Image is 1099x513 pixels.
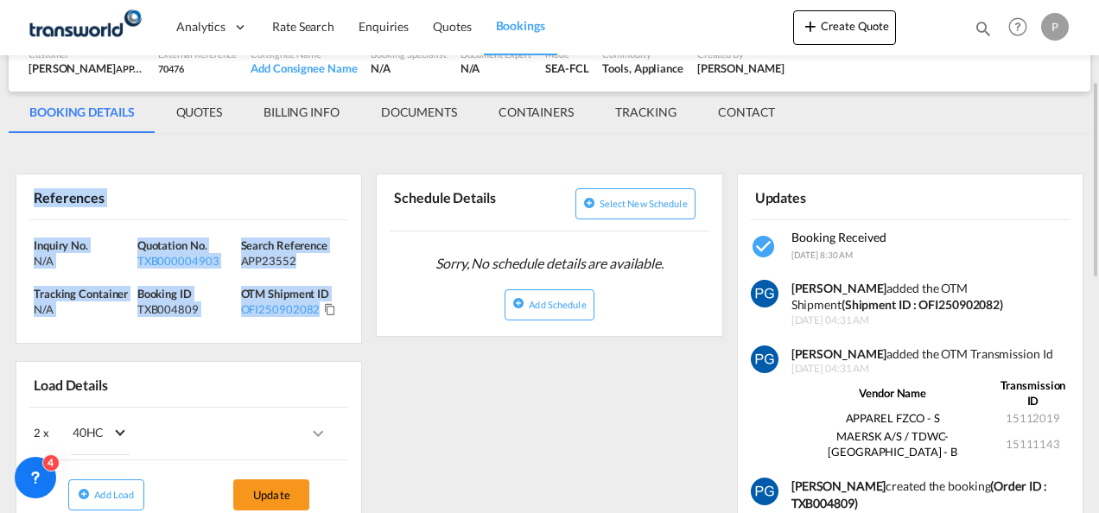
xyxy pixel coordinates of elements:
[1003,12,1041,43] div: Help
[791,427,994,460] td: MAERSK A/S / TDWC-[GEOGRAPHIC_DATA] - B
[575,188,696,219] button: icon-plus-circleSelect new schedule
[751,280,778,307] img: vm11kgAAAAZJREFUAwCWHwimzl+9jgAAAABJRU5ErkJggg==
[371,60,446,76] div: N/A
[78,488,90,500] md-icon: icon-plus-circle
[137,253,237,269] div: TXB000004903
[26,8,143,47] img: f753ae806dec11f0841701cdfdf085c0.png
[994,409,1071,427] td: 15112019
[791,230,886,244] span: Booking Received
[29,369,115,399] div: Load Details
[697,60,785,76] div: Pradhesh Gautham
[158,63,184,74] span: 70476
[600,198,688,209] span: Select new schedule
[137,301,237,317] div: TXB004809
[1041,13,1069,41] div: P
[17,17,300,35] body: Editor, editor2
[1001,378,1066,408] strong: Transmission ID
[34,412,189,455] div: 2 x
[859,386,926,400] strong: Vendor Name
[324,303,336,315] md-icon: Click to Copy
[116,61,183,75] span: APPAREL FZCO
[791,313,1071,328] span: [DATE] 04:31 AM
[137,287,192,301] span: Booking ID
[1003,12,1032,41] span: Help
[94,489,134,500] span: Add Load
[751,233,778,261] md-icon: icon-checkbox-marked-circle
[241,287,330,301] span: OTM Shipment ID
[791,362,1071,377] span: [DATE] 04:31 AM
[34,287,128,301] span: Tracking Container
[359,19,409,34] span: Enquiries
[29,60,144,76] div: [PERSON_NAME]
[390,181,546,224] div: Schedule Details
[994,427,1071,460] td: 15111143
[9,92,156,133] md-tab-item: BOOKING DETAILS
[791,280,1071,313] div: added the OTM Shipment
[34,238,88,252] span: Inquiry No.
[241,253,340,269] div: APP23552
[251,60,357,76] div: Add Consignee Name
[751,181,907,212] div: Updates
[529,299,586,310] span: Add Schedule
[496,18,545,33] span: Bookings
[461,60,532,76] div: N/A
[791,345,1071,363] div: added the OTM Transmission Id
[842,297,1003,312] strong: (Shipment ID : OFI250902082)
[29,181,186,212] div: References
[974,19,993,45] div: icon-magnify
[791,478,1048,510] b: (Order ID : TXB004809)
[791,478,886,493] b: [PERSON_NAME]
[68,479,144,510] button: icon-plus-circleAdd Load
[241,238,327,252] span: Search Reference
[433,19,471,34] span: Quotes
[429,247,670,280] span: Sorry, No schedule details are available.
[505,289,594,320] button: icon-plus-circleAdd Schedule
[791,281,887,295] strong: [PERSON_NAME]
[9,92,796,133] md-pagination-wrapper: Use the left and right arrow keys to navigate between tabs
[34,301,133,317] div: N/A
[791,409,994,427] td: APPAREL FZCO - S
[697,92,796,133] md-tab-item: CONTACT
[360,92,478,133] md-tab-item: DOCUMENTS
[233,479,309,510] button: Update
[583,197,595,209] md-icon: icon-plus-circle
[272,19,334,34] span: Rate Search
[176,18,226,35] span: Analytics
[791,250,854,260] span: [DATE] 8:30 AM
[751,478,778,505] img: vm11kgAAAAZJREFUAwCWHwimzl+9jgAAAABJRU5ErkJggg==
[156,92,243,133] md-tab-item: QUOTES
[34,253,133,269] div: N/A
[974,19,993,38] md-icon: icon-magnify
[49,413,143,455] md-select: Choose
[602,60,683,76] div: Tools, Appliance
[793,10,896,45] button: icon-plus 400-fgCreate Quote
[308,423,328,444] md-icon: icons/ic_keyboard_arrow_right_black_24px.svg
[512,297,524,309] md-icon: icon-plus-circle
[243,92,360,133] md-tab-item: BILLING INFO
[137,238,207,252] span: Quotation No.
[545,60,588,76] div: SEA-FCL
[751,345,778,373] img: vm11kgAAAAZJREFUAwCWHwimzl+9jgAAAABJRU5ErkJggg==
[800,16,821,36] md-icon: icon-plus 400-fg
[594,92,697,133] md-tab-item: TRACKING
[791,478,1071,511] div: created the booking
[478,92,594,133] md-tab-item: CONTAINERS
[241,301,321,317] div: OFI250902082
[791,346,887,361] strong: [PERSON_NAME]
